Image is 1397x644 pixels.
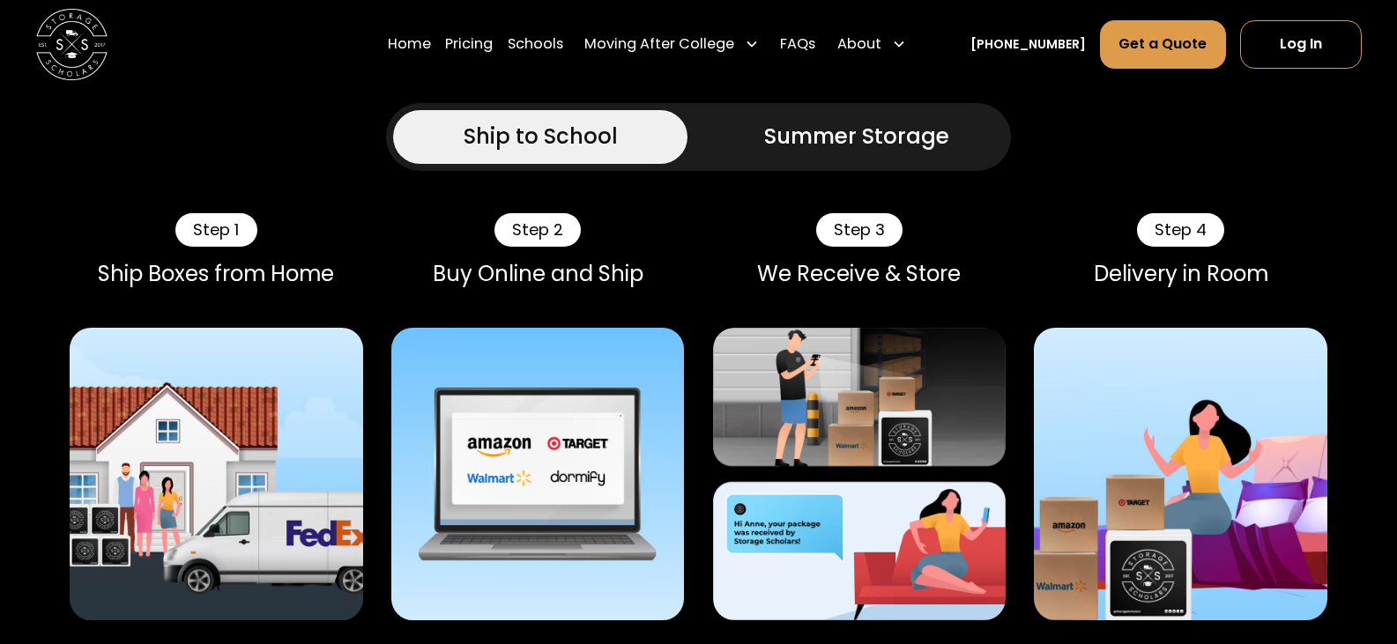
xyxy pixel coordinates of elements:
[36,9,108,80] img: Storage Scholars main logo
[508,19,563,70] a: Schools
[494,213,582,247] div: Step 2
[175,213,257,247] div: Step 1
[388,19,431,70] a: Home
[1034,261,1326,286] div: Delivery in Room
[70,261,362,286] div: Ship Boxes from Home
[837,33,881,55] div: About
[1240,20,1362,69] a: Log In
[577,19,767,70] div: Moving After College
[816,213,903,247] div: Step 3
[584,33,734,55] div: Moving After College
[464,121,618,152] div: Ship to School
[445,19,493,70] a: Pricing
[391,261,684,286] div: Buy Online and Ship
[1137,213,1225,247] div: Step 4
[713,261,1006,286] div: We Receive & Store
[764,121,949,152] div: Summer Storage
[970,35,1086,54] a: [PHONE_NUMBER]
[780,19,815,70] a: FAQs
[830,19,914,70] div: About
[1100,20,1226,69] a: Get a Quote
